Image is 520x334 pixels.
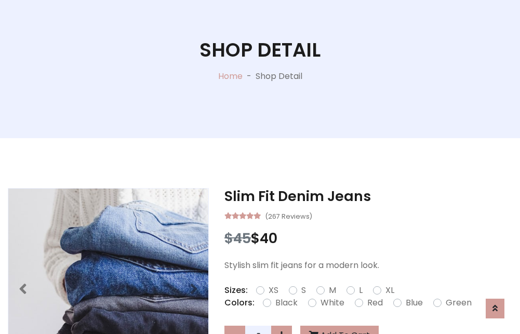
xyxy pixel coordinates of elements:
[224,188,512,205] h3: Slim Fit Denim Jeans
[256,70,302,83] p: Shop Detail
[218,70,243,82] a: Home
[275,297,298,309] label: Black
[224,284,248,297] p: Sizes:
[301,284,306,297] label: S
[199,38,321,61] h1: Shop Detail
[224,230,512,247] h3: $
[406,297,423,309] label: Blue
[269,284,278,297] label: XS
[224,297,255,309] p: Colors:
[243,70,256,83] p: -
[224,229,251,248] span: $45
[265,209,312,222] small: (267 Reviews)
[321,297,344,309] label: White
[359,284,363,297] label: L
[260,229,277,248] span: 40
[224,259,512,272] p: Stylish slim fit jeans for a modern look.
[367,297,383,309] label: Red
[329,284,336,297] label: M
[446,297,472,309] label: Green
[385,284,394,297] label: XL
